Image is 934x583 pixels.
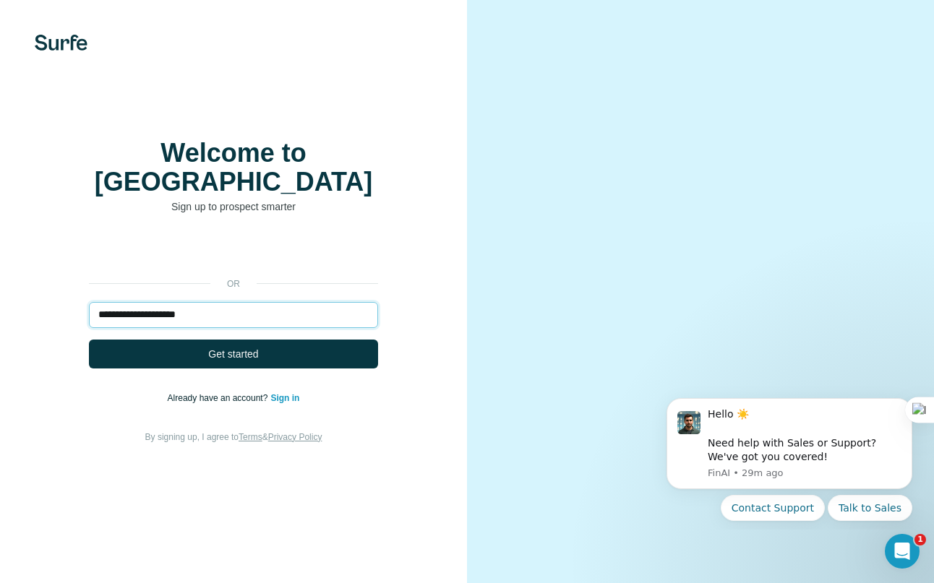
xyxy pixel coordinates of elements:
span: 1 [914,534,926,545]
a: Sign in [270,393,299,403]
span: Already have an account? [168,393,271,403]
iframe: Intercom live chat [885,534,920,569]
img: Surfe's logo [35,35,87,51]
span: Get started [208,347,258,361]
p: or [210,277,257,290]
p: Sign up to prospect smarter [89,199,378,214]
span: By signing up, I agree to & [145,432,322,442]
iframe: Sign in with Google Button [82,236,385,267]
button: Get started [89,340,378,368]
a: Privacy Policy [268,432,322,442]
a: Terms [239,432,262,442]
h1: Welcome to [GEOGRAPHIC_DATA] [89,139,378,197]
iframe: Intercom notifications message [645,385,934,530]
